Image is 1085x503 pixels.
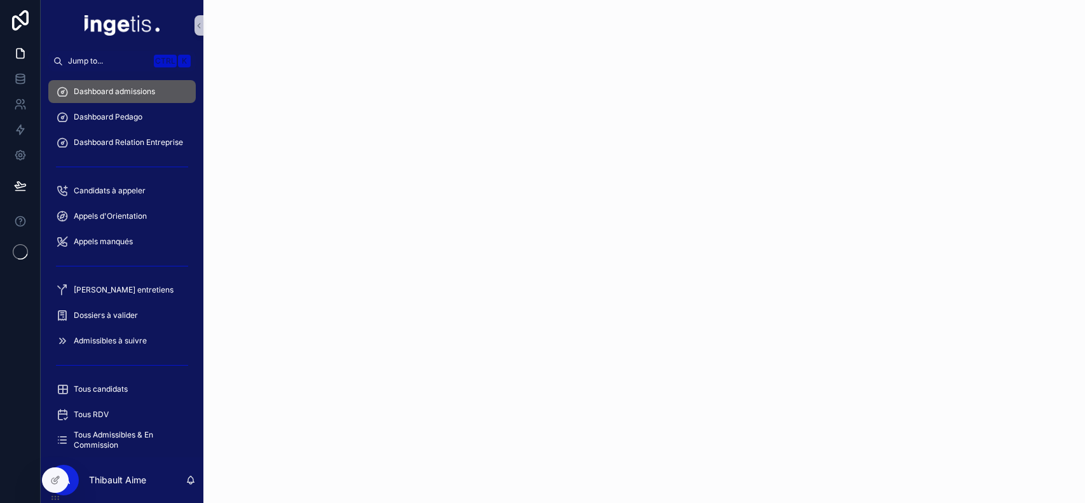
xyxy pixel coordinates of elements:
[48,80,196,103] a: Dashboard admissions
[48,179,196,202] a: Candidats à appeler
[41,71,203,457] div: scrollable content
[48,279,196,301] a: [PERSON_NAME] entretiens
[154,55,177,67] span: Ctrl
[48,403,196,426] a: Tous RDV
[74,237,133,247] span: Appels manqués
[74,410,109,420] span: Tous RDV
[74,137,183,148] span: Dashboard Relation Entreprise
[85,15,160,36] img: App logo
[179,56,189,66] span: K
[74,211,147,221] span: Appels d'Orientation
[48,131,196,154] a: Dashboard Relation Entreprise
[74,310,138,320] span: Dossiers à valider
[48,205,196,228] a: Appels d'Orientation
[48,329,196,352] a: Admissibles à suivre
[48,378,196,401] a: Tous candidats
[74,186,146,196] span: Candidats à appeler
[48,429,196,451] a: Tous Admissibles & En Commission
[48,51,196,71] button: Jump to...CtrlK
[48,304,196,327] a: Dossiers à valider
[48,106,196,128] a: Dashboard Pedago
[74,112,142,122] span: Dashboard Pedago
[89,474,146,486] p: Thibault Aime
[74,86,155,97] span: Dashboard admissions
[74,384,128,394] span: Tous candidats
[74,430,183,450] span: Tous Admissibles & En Commission
[74,336,147,346] span: Admissibles à suivre
[68,56,149,66] span: Jump to...
[48,230,196,253] a: Appels manqués
[74,285,174,295] span: [PERSON_NAME] entretiens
